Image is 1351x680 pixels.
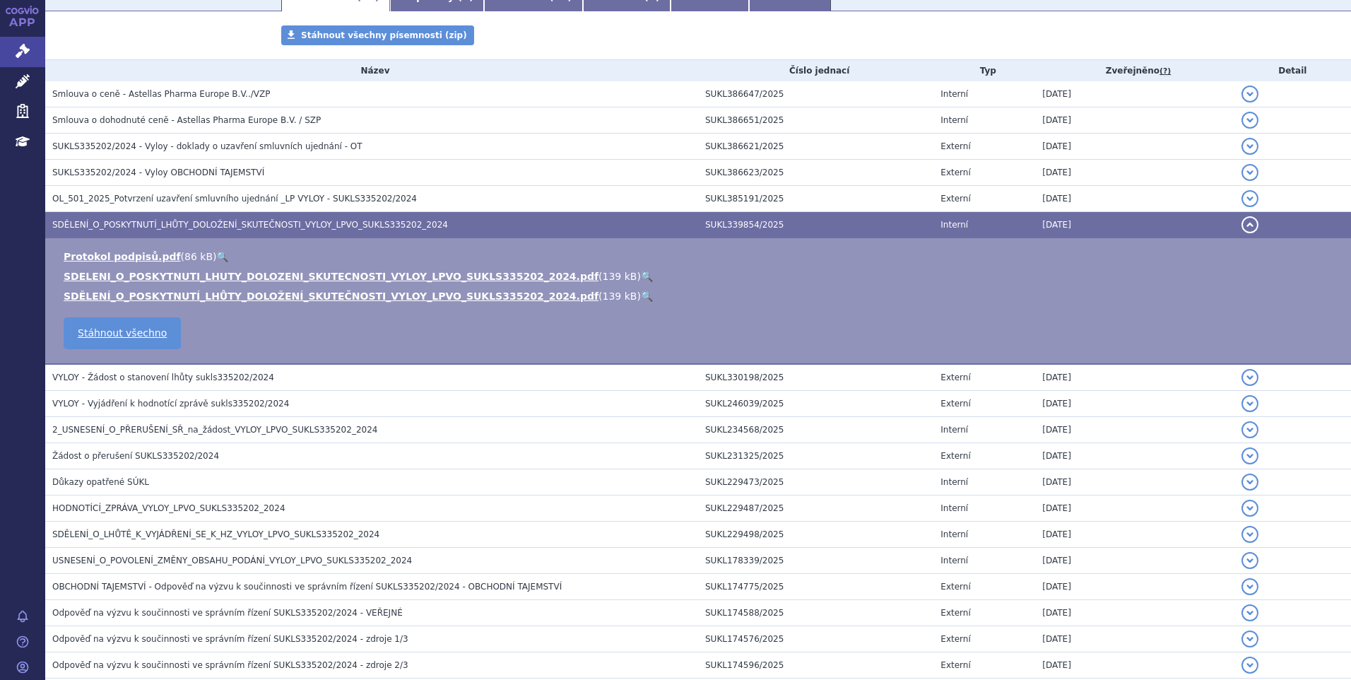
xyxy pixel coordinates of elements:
[603,271,637,282] span: 139 kB
[1035,160,1234,186] td: [DATE]
[698,134,933,160] td: SUKL386621/2025
[1035,469,1234,496] td: [DATE]
[1241,86,1258,102] button: detail
[52,634,408,644] span: Odpověď na výzvu k součinnosti ve správním řízení SUKLS335202/2024 - zdroje 1/3
[641,271,653,282] a: 🔍
[1241,369,1258,386] button: detail
[1035,107,1234,134] td: [DATE]
[1035,417,1234,443] td: [DATE]
[52,529,379,539] span: SDĚLENÍ_O_LHŮTĚ_K_VYJÁDŘENÍ_SE_K_HZ_VYLOY_LPVO_SUKLS335202_2024
[52,220,448,230] span: SDĚLENÍ_O_POSKYTNUTÍ_LHŮTY_DOLOŽENÍ_SKUTEČNOSTI_VYLOY_LPVO_SUKLS335202_2024
[52,608,403,618] span: Odpověď na výzvu k součinnosti ve správním řízení SUKLS335202/2024 - VEŘEJNÉ
[52,660,408,670] span: Odpověď na výzvu k součinnosti ve správním řízení SUKLS335202/2024 - zdroje 2/3
[940,220,968,230] span: Interní
[64,269,1337,283] li: ( )
[698,417,933,443] td: SUKL234568/2025
[1241,604,1258,621] button: detail
[940,89,968,99] span: Interní
[1035,60,1234,81] th: Zveřejněno
[1035,626,1234,652] td: [DATE]
[1035,522,1234,548] td: [DATE]
[698,522,933,548] td: SUKL229498/2025
[52,373,274,382] span: VYLOY - Žádost o stanovení lhůty sukls335202/2024
[1035,496,1234,522] td: [DATE]
[1241,657,1258,674] button: detail
[52,503,285,513] span: HODNOTÍCÍ_ZPRÁVA_VYLOY_LPVO_SUKLS335202_2024
[1035,652,1234,679] td: [DATE]
[1241,631,1258,647] button: detail
[940,529,968,539] span: Interní
[1241,474,1258,491] button: detail
[698,212,933,238] td: SUKL339854/2025
[940,141,970,151] span: Externí
[698,469,933,496] td: SUKL229473/2025
[940,168,970,177] span: Externí
[52,451,219,461] span: Žádost o přerušení SUKLS335202/2024
[641,291,653,302] a: 🔍
[301,30,467,40] span: Stáhnout všechny písemnosti (zip)
[940,451,970,461] span: Externí
[940,503,968,513] span: Interní
[940,477,968,487] span: Interní
[698,496,933,522] td: SUKL229487/2025
[52,582,562,592] span: OBCHODNÍ TAJEMSTVÍ - Odpověď na výzvu k součinnosti ve správním řízení SUKLS335202/2024 - OBCHODN...
[940,582,970,592] span: Externí
[1035,81,1234,107] td: [DATE]
[1241,395,1258,412] button: detail
[940,194,970,204] span: Externí
[52,168,264,177] span: SUKLS335202/2024 - Vyloy OBCHODNÍ TAJEMSTVÍ
[1241,552,1258,569] button: detail
[940,399,970,409] span: Externí
[940,373,970,382] span: Externí
[184,251,213,262] span: 86 kB
[698,107,933,134] td: SUKL386651/2025
[52,477,149,487] span: Důkazy opatřené SÚKL
[1035,186,1234,212] td: [DATE]
[1241,578,1258,595] button: detail
[1035,391,1234,417] td: [DATE]
[1241,526,1258,543] button: detail
[940,634,970,644] span: Externí
[1241,447,1258,464] button: detail
[603,291,637,302] span: 139 kB
[52,141,362,151] span: SUKLS335202/2024 - Vyloy - doklady o uzavření smluvních ujednání - OT
[1241,190,1258,207] button: detail
[1160,66,1171,76] abbr: (?)
[52,115,321,125] span: Smlouva o dohodnuté ceně - Astellas Pharma Europe B.V. / SZP
[64,271,598,282] a: SDELENI_O_POSKYTNUTI_LHUTY_DOLOZENI_SKUTECNOSTI_VYLOY_LPVO_SUKLS335202_2024.pdf
[940,115,968,125] span: Interní
[64,289,1337,303] li: ( )
[1241,138,1258,155] button: detail
[1241,421,1258,438] button: detail
[64,317,181,349] a: Stáhnout všechno
[1241,164,1258,181] button: detail
[1241,500,1258,517] button: detail
[1035,364,1234,391] td: [DATE]
[698,391,933,417] td: SUKL246039/2025
[1035,134,1234,160] td: [DATE]
[940,660,970,670] span: Externí
[940,608,970,618] span: Externí
[933,60,1035,81] th: Typ
[1035,548,1234,574] td: [DATE]
[64,251,181,262] a: Protokol podpisů.pdf
[940,425,968,435] span: Interní
[281,25,474,45] a: Stáhnout všechny písemnosti (zip)
[1234,60,1351,81] th: Detail
[698,443,933,469] td: SUKL231325/2025
[698,626,933,652] td: SUKL174576/2025
[698,652,933,679] td: SUKL174596/2025
[1035,574,1234,600] td: [DATE]
[698,186,933,212] td: SUKL385191/2025
[64,291,598,302] a: SDĚLENÍ_O_POSKYTNUTÍ_LHŮTY_DOLOŽENÍ_SKUTEČNOSTI_VYLOY_LPVO_SUKLS335202_2024.pdf
[1035,212,1234,238] td: [DATE]
[216,251,228,262] a: 🔍
[1241,112,1258,129] button: detail
[45,60,698,81] th: Název
[52,556,412,565] span: USNESENÍ_O_POVOLENÍ_ZMĚNY_OBSAHU_PODÁNÍ_VYLOY_LPVO_SUKLS335202_2024
[1035,600,1234,626] td: [DATE]
[940,556,968,565] span: Interní
[1035,443,1234,469] td: [DATE]
[698,81,933,107] td: SUKL386647/2025
[1241,216,1258,233] button: detail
